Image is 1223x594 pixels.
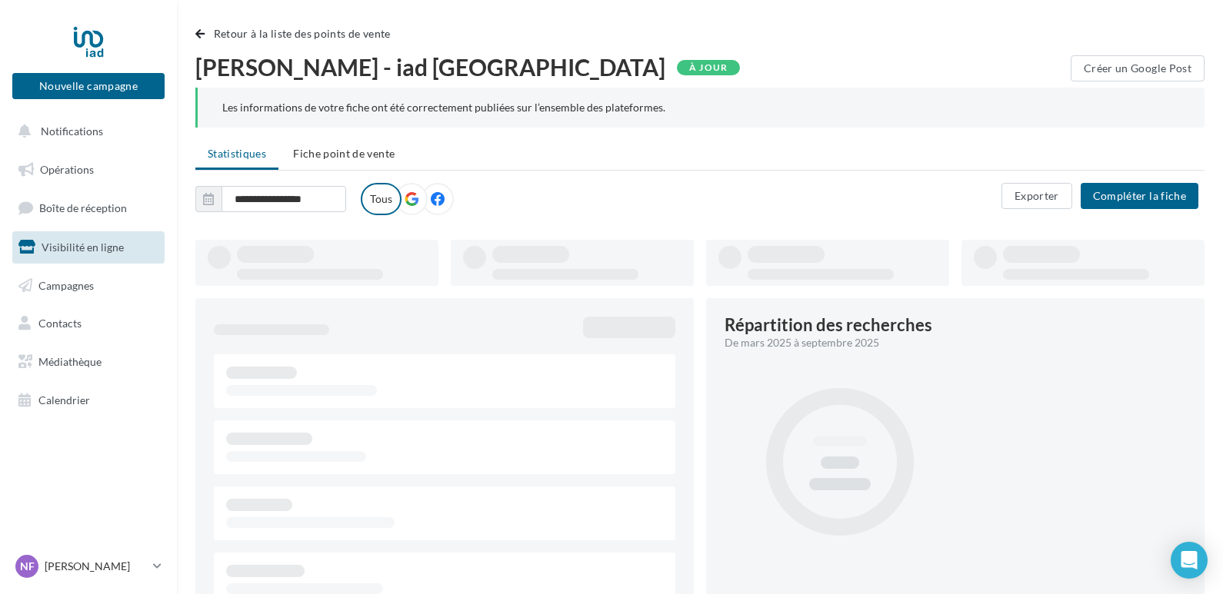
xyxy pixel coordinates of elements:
[9,115,162,148] button: Notifications
[12,73,165,99] button: Nouvelle campagne
[677,60,740,75] div: À jour
[40,163,94,176] span: Opérations
[361,183,402,215] label: Tous
[9,307,168,340] a: Contacts
[41,124,103,138] span: Notifications
[1075,188,1205,201] a: Compléter la fiche
[1171,542,1208,579] div: Open Intercom Messenger
[214,27,391,40] span: Retour à la liste des points de vente
[42,241,124,254] span: Visibilité en ligne
[12,552,165,581] a: NF [PERSON_NAME]
[293,147,395,160] span: Fiche point de vente
[9,384,168,416] a: Calendrier
[725,317,932,334] div: Répartition des recherches
[222,100,1180,115] div: Les informations de votre fiche ont été correctement publiées sur l’ensemble des plateformes.
[45,559,147,574] p: [PERSON_NAME]
[1001,183,1072,209] button: Exporter
[1071,55,1205,81] button: Créer un Google Post
[38,278,94,291] span: Campagnes
[38,317,82,330] span: Contacts
[1081,183,1198,209] button: Compléter la fiche
[195,25,397,43] button: Retour à la liste des points de vente
[9,270,168,302] a: Campagnes
[9,191,168,224] a: Boîte de réception
[195,55,665,78] span: [PERSON_NAME] - iad [GEOGRAPHIC_DATA]
[20,559,35,574] span: NF
[9,231,168,264] a: Visibilité en ligne
[38,355,102,368] span: Médiathèque
[39,201,127,214] span: Boîte de réception
[9,154,168,186] a: Opérations
[9,346,168,378] a: Médiathèque
[725,335,1174,350] div: De mars 2025 à septembre 2025
[38,393,90,407] span: Calendrier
